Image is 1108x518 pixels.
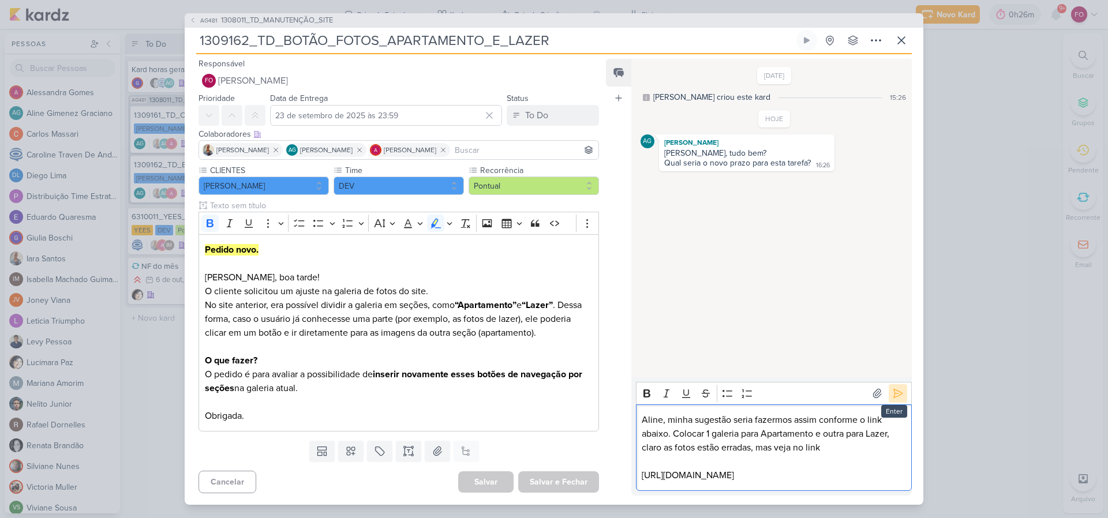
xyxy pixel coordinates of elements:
p: Aline, minha sugestão seria fazermos assim conforme o link abaixo. Colocar 1 galeria para Apartam... [642,413,905,455]
div: 16:26 [816,161,830,170]
span: [PERSON_NAME] [218,74,288,88]
p: [PERSON_NAME], boa tarde! O cliente solicitou um ajuste na galeria de fotos do site. [205,243,593,298]
p: [URL][DOMAIN_NAME] [642,468,905,482]
input: Texto sem título [208,200,599,212]
div: To Do [525,108,548,122]
p: AG [643,138,652,145]
div: Editor editing area: main [636,404,912,491]
button: Cancelar [199,471,256,493]
div: [PERSON_NAME] criou este kard [653,91,770,103]
div: Enter [881,405,907,418]
div: 15:26 [890,92,906,103]
p: FO [205,78,213,84]
button: Pontual [469,177,599,195]
p: Obrigada. [205,409,593,423]
div: Editor toolbar [199,212,599,234]
div: Ligar relógio [802,36,811,45]
div: [PERSON_NAME] [661,137,832,148]
button: FO [PERSON_NAME] [199,70,599,91]
strong: “Apartamento” [455,299,516,311]
p: O pedido é para avaliar a possibilidade de na galeria atual. [205,367,593,409]
div: Editor editing area: main [199,234,599,432]
label: Responsável [199,59,245,69]
div: Qual seria o novo prazo para esta tarefa? [664,158,811,168]
label: Status [507,93,529,103]
img: Alessandra Gomes [370,144,381,156]
label: Recorrência [479,164,599,177]
img: Iara Santos [203,144,214,156]
span: [PERSON_NAME] [216,145,269,155]
div: Aline Gimenez Graciano [286,144,298,156]
label: CLIENTES [209,164,329,177]
div: [PERSON_NAME], tudo bem? [664,148,829,158]
strong: inserir novamente esses botões de navegação por seções [205,369,582,394]
input: Select a date [270,105,502,126]
label: Data de Entrega [270,93,328,103]
input: Buscar [452,143,596,157]
button: To Do [507,105,599,126]
label: Prioridade [199,93,235,103]
label: Time [344,164,464,177]
div: Fabio Oliveira [202,74,216,88]
strong: Pedido novo. [205,244,259,256]
p: No site anterior, era possível dividir a galeria em seções, como e . Dessa forma, caso o usuário ... [205,298,593,340]
strong: O que fazer? [205,355,257,366]
span: [PERSON_NAME] [384,145,436,155]
strong: “Lazer” [522,299,553,311]
span: [PERSON_NAME] [300,145,353,155]
button: DEV [334,177,464,195]
button: [PERSON_NAME] [199,177,329,195]
div: Colaboradores [199,128,599,140]
div: Aline Gimenez Graciano [641,134,654,148]
div: Editor toolbar [636,382,912,404]
input: Kard Sem Título [196,30,794,51]
p: AG [289,148,296,153]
